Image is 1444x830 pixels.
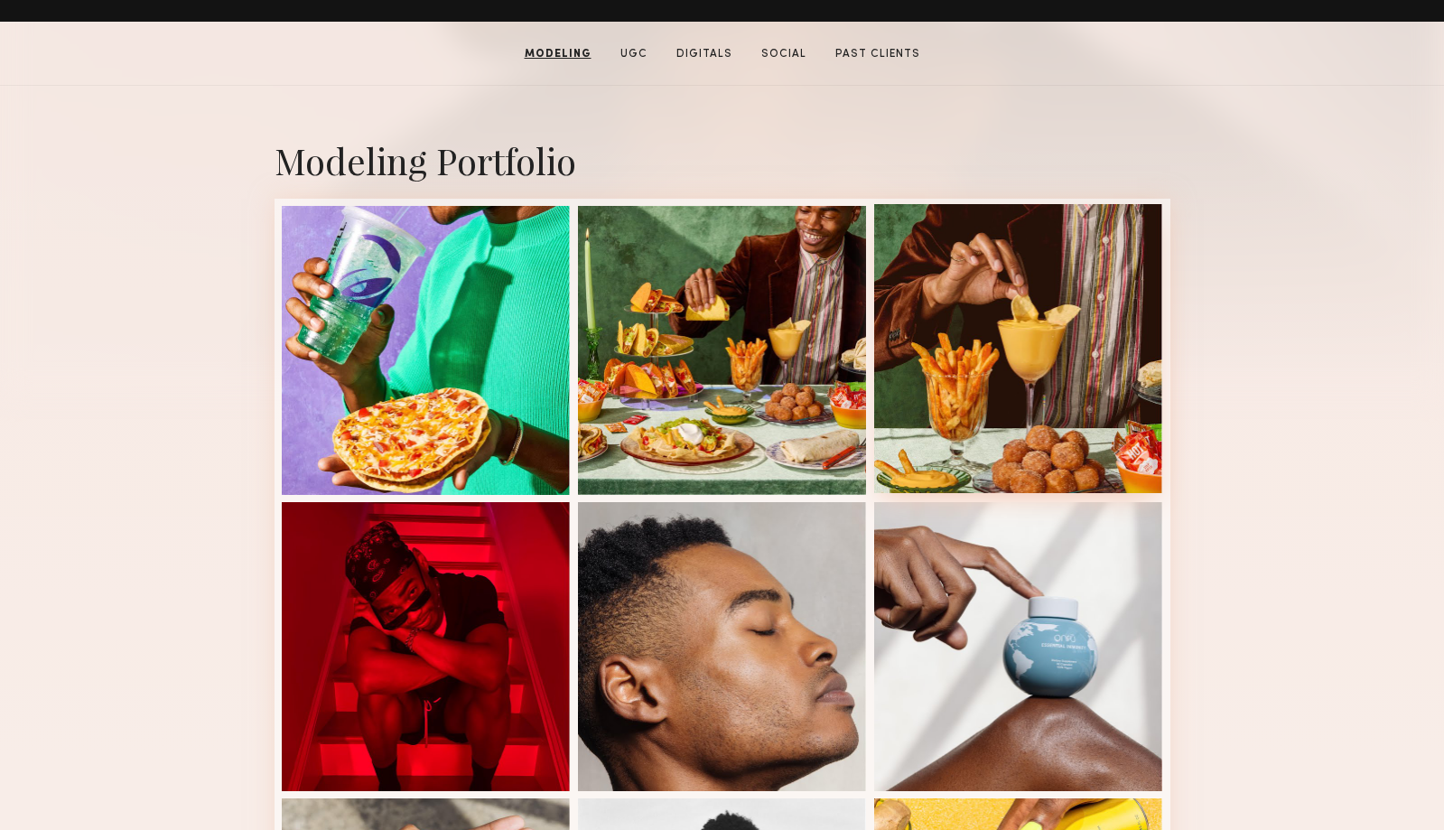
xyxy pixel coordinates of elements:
a: Modeling [517,46,599,62]
a: UGC [613,46,655,62]
a: Digitals [669,46,740,62]
a: Social [754,46,814,62]
a: Past Clients [828,46,927,62]
div: Modeling Portfolio [275,136,1170,184]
